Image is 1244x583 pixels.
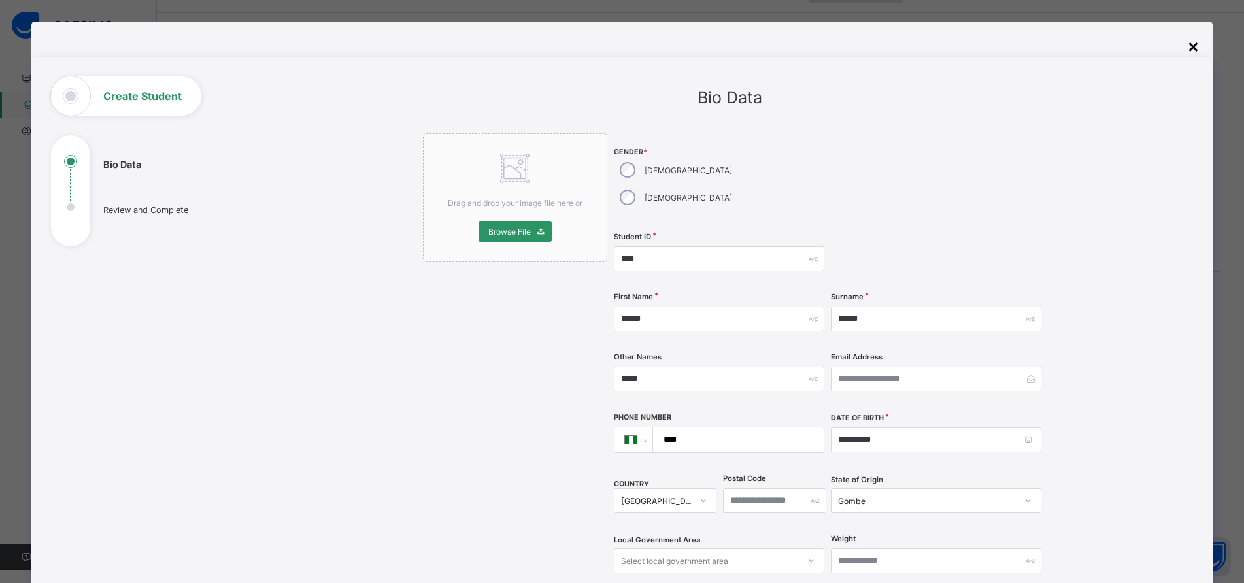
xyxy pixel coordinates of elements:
[614,148,824,156] span: Gender
[621,496,693,506] div: [GEOGRAPHIC_DATA]
[614,232,651,241] label: Student ID
[614,535,701,544] span: Local Government Area
[831,475,883,484] span: State of Origin
[448,198,582,208] span: Drag and drop your image file here or
[723,474,766,483] label: Postal Code
[831,292,864,301] label: Surname
[831,352,883,361] label: Email Address
[1187,35,1200,57] div: ×
[614,352,662,361] label: Other Names
[614,413,671,422] label: Phone Number
[614,480,649,488] span: COUNTRY
[103,91,182,101] h1: Create Student
[831,534,856,543] label: Weight
[838,496,1017,506] div: Gombe
[488,227,531,237] span: Browse File
[614,292,653,301] label: First Name
[645,193,732,203] label: [DEMOGRAPHIC_DATA]
[831,414,884,422] label: Date of Birth
[698,88,762,107] span: Bio Data
[645,165,732,175] label: [DEMOGRAPHIC_DATA]
[423,133,607,262] div: Drag and drop your image file here orBrowse File
[621,548,728,573] div: Select local government area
